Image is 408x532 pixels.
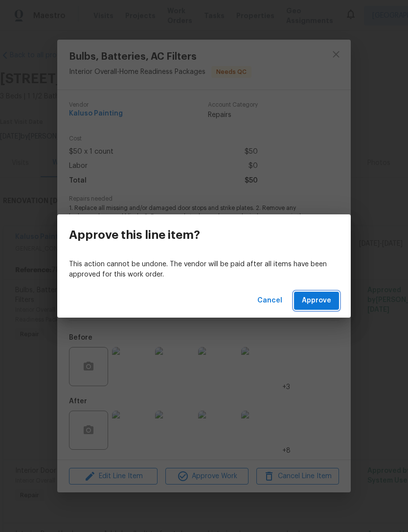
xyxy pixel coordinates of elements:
span: Cancel [257,295,282,307]
span: Approve [302,295,331,307]
h3: Approve this line item? [69,228,200,242]
p: This action cannot be undone. The vendor will be paid after all items have been approved for this... [69,259,339,280]
button: Cancel [253,292,286,310]
button: Approve [294,292,339,310]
